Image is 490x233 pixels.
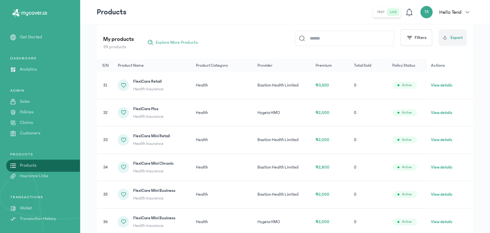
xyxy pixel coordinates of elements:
th: Policy Status [388,59,427,72]
p: Analytics [20,66,37,73]
button: test [374,8,387,16]
span: 32 [103,110,108,115]
th: Provider [253,59,311,72]
td: Health [192,154,253,181]
span: Health Insurance [133,195,175,201]
span: 0 [354,83,356,87]
span: Active [402,165,412,170]
td: Health [192,181,253,208]
span: 34 [103,165,108,169]
span: ₦2,000 [316,192,329,197]
span: Health Insurance [133,168,173,174]
td: Bastion Health Limited [253,181,311,208]
td: Bastion Health Limited [253,154,311,181]
th: Actions [427,59,473,72]
span: 0 [354,165,356,169]
span: FlexiCare Plus [133,106,163,112]
p: Claims [20,119,33,126]
span: Active [402,83,412,88]
p: Sales [20,98,30,105]
span: Active [402,110,412,115]
button: View details [431,191,452,198]
span: 0 [354,192,356,197]
button: live [387,8,399,16]
span: 33 [103,138,108,142]
th: Premium [312,59,350,72]
span: 35 [103,192,108,197]
td: Bastion Health Limited [253,126,311,154]
div: TA [420,6,433,19]
span: Health Insurance [133,113,163,120]
span: FlexiCare Retail [133,78,163,85]
span: ₦2,000 [316,110,329,115]
p: Products [97,7,126,17]
span: 31 [103,83,107,87]
span: Explore More Products [156,39,198,46]
span: FlexiCare Mini Retail [133,133,170,139]
span: 0 [354,138,356,142]
span: 0 [354,220,356,224]
span: Health Insurance [133,140,170,147]
span: ₦2,000 [316,220,329,224]
td: Bastion Health Limited [253,72,311,99]
button: Filters [400,29,432,46]
span: 0 [354,110,356,115]
p: Get Started [20,34,42,41]
p: Wallet [20,205,32,212]
span: Active [402,137,412,142]
p: Hello Tend [439,8,462,16]
p: Customers [20,130,40,137]
th: Product Category [192,59,253,72]
th: Product Name [114,59,192,72]
button: View details [431,164,452,170]
span: ₦3,500 [316,83,329,87]
td: Health [192,72,253,99]
button: View details [431,82,452,88]
button: View details [431,219,452,225]
p: 39 products [103,44,134,50]
button: View details [431,109,452,116]
span: Active [402,192,412,197]
span: Export [450,34,463,41]
span: FlexiCare Mini Business [133,215,175,221]
button: TAHello Tend [420,6,473,19]
span: ₦2,800 [316,165,329,169]
span: Health Insurance [133,86,163,92]
p: Products [20,162,36,169]
p: Transaction History [20,215,56,222]
button: Explore More Products [144,37,201,48]
span: FlexiCare Mini Chronic [133,160,173,167]
p: Policies [20,109,34,116]
p: Insurance Links [20,173,48,179]
span: FlexiCare Mini Business [133,187,175,194]
p: My products [103,35,134,44]
td: Hygeia HMO [253,99,311,126]
th: S/N [97,59,114,72]
td: Health [192,99,253,126]
span: Health Insurance [133,222,175,229]
span: ₦2,000 [316,138,329,142]
button: Export [439,29,467,46]
button: View details [431,137,452,143]
span: 36 [103,220,108,224]
th: Total Sold [350,59,388,72]
span: Active [402,219,412,224]
td: Health [192,126,253,154]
